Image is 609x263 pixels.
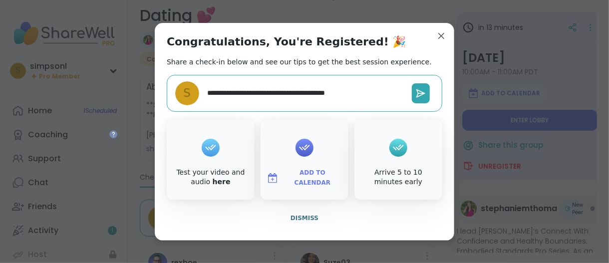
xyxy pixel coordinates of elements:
button: Dismiss [167,208,442,229]
h1: Congratulations, You're Registered! 🎉 [167,35,406,49]
span: Add to Calendar [283,168,342,188]
span: s [183,84,191,102]
iframe: Spotlight [109,130,117,138]
div: Arrive 5 to 10 minutes early [356,168,440,187]
img: ShareWell Logomark [267,172,279,184]
div: Test your video and audio [169,168,253,187]
span: Dismiss [291,215,318,222]
button: Add to Calendar [263,168,346,189]
h2: Share a check-in below and see our tips to get the best session experience. [167,57,432,67]
a: here [213,178,231,186]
